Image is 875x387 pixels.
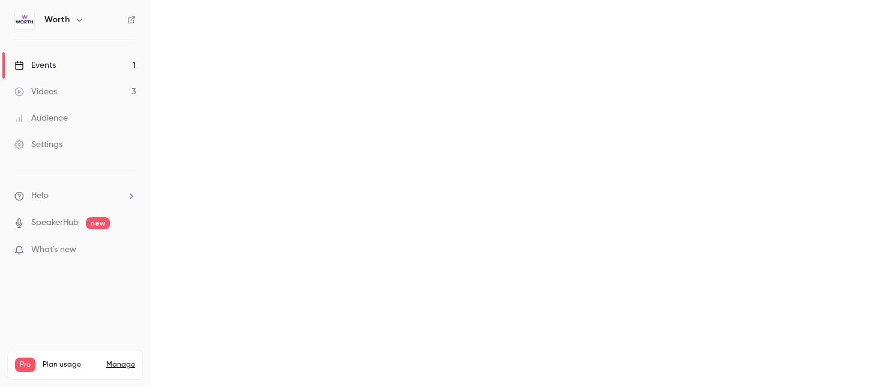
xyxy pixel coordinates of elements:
[44,14,70,26] h6: Worth
[121,245,136,256] iframe: Noticeable Trigger
[86,217,110,229] span: new
[14,86,57,98] div: Videos
[43,360,99,370] span: Plan usage
[14,112,68,124] div: Audience
[15,10,34,29] img: Worth
[14,139,62,151] div: Settings
[31,217,79,229] a: SpeakerHub
[31,190,49,202] span: Help
[31,244,76,256] span: What's new
[106,360,135,370] a: Manage
[14,59,56,71] div: Events
[14,190,136,202] li: help-dropdown-opener
[15,358,35,372] span: Pro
